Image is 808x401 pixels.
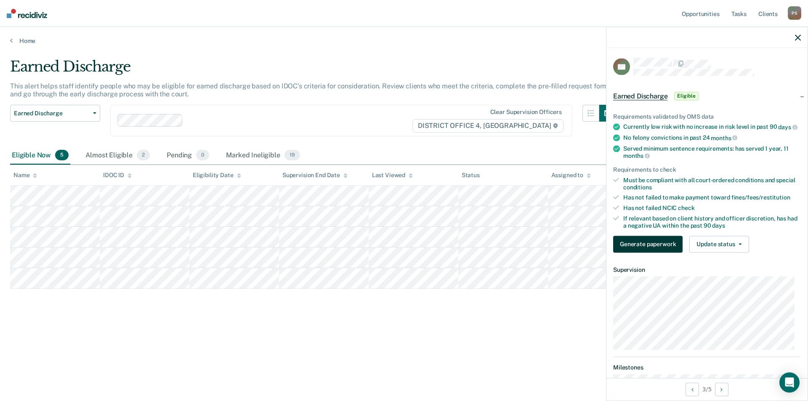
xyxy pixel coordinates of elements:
[623,194,801,201] div: Has not failed to make payment toward
[462,172,480,179] div: Status
[13,172,37,179] div: Name
[623,152,650,159] span: months
[613,236,686,252] a: Navigate to form link
[606,82,808,109] div: Earned DischargeEligible
[623,183,652,190] span: conditions
[490,109,562,116] div: Clear supervision officers
[712,222,725,228] span: days
[613,166,801,173] div: Requirements to check
[788,6,801,20] div: P S
[10,82,610,98] p: This alert helps staff identify people who may be eligible for earned discharge based on IDOC’s c...
[165,146,211,165] div: Pending
[84,146,151,165] div: Almost Eligible
[731,194,790,201] span: fines/fees/restitution
[10,58,616,82] div: Earned Discharge
[551,172,591,179] div: Assigned to
[103,172,132,179] div: IDOC ID
[686,382,699,396] button: Previous Opportunity
[613,266,801,273] dt: Supervision
[10,37,798,45] a: Home
[623,176,801,191] div: Must be compliant with all court-ordered conditions and special
[711,134,737,141] span: months
[623,215,801,229] div: If relevant based on client history and officer discretion, has had a negative UA within the past 90
[282,172,348,179] div: Supervision End Date
[689,236,749,252] button: Update status
[715,382,728,396] button: Next Opportunity
[678,204,694,211] span: check
[224,146,301,165] div: Marked Ineligible
[623,123,801,131] div: Currently low risk with no increase in risk level in past 90
[613,364,801,371] dt: Milestones
[7,9,47,18] img: Recidiviz
[606,378,808,400] div: 3 / 5
[613,236,683,252] button: Generate paperwork
[55,150,69,161] span: 5
[196,150,209,161] span: 0
[779,372,800,393] div: Open Intercom Messenger
[623,145,801,159] div: Served minimum sentence requirements: has served 1 year, 11
[137,150,150,161] span: 2
[14,110,90,117] span: Earned Discharge
[623,134,801,142] div: No felony convictions in past 24
[372,172,413,179] div: Last Viewed
[284,150,300,161] span: 19
[623,204,801,212] div: Has not failed NCIC
[674,92,698,100] span: Eligible
[10,146,70,165] div: Eligible Now
[613,113,801,120] div: Requirements validated by OMS data
[412,119,563,133] span: DISTRICT OFFICE 4, [GEOGRAPHIC_DATA]
[613,92,667,100] span: Earned Discharge
[778,124,797,130] span: days
[193,172,241,179] div: Eligibility Date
